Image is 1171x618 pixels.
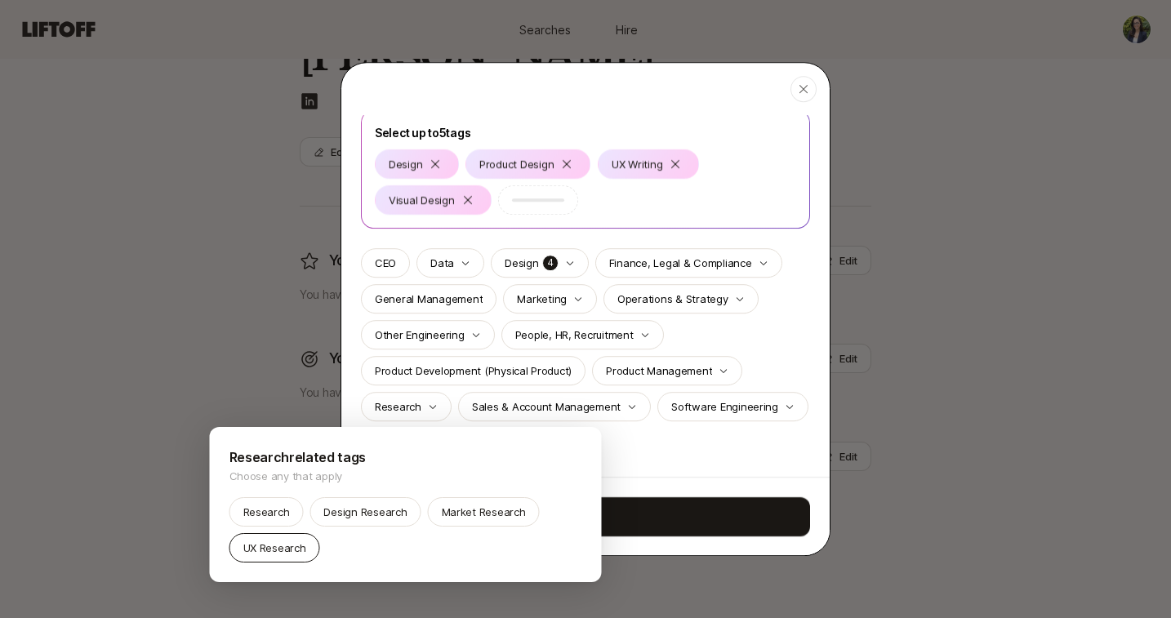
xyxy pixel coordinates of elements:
p: Design Research [323,504,407,520]
p: UX Research [243,540,306,556]
p: Research related tags [229,447,582,468]
p: Research [243,504,290,520]
p: Choose any that apply [229,468,582,484]
p: Market Research [442,504,526,520]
